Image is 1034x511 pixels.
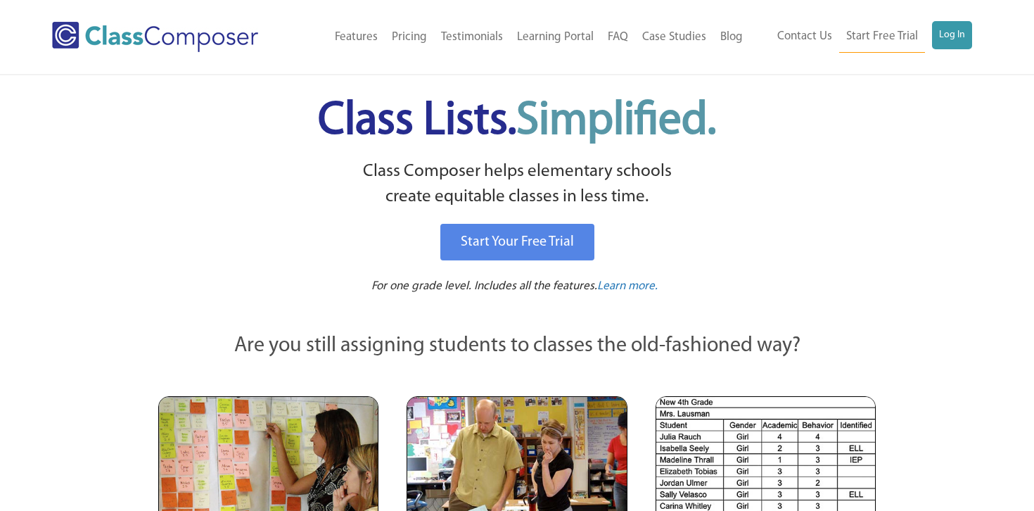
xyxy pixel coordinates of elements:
[932,21,972,49] a: Log In
[158,331,876,362] p: Are you still assigning students to classes the old-fashioned way?
[156,159,878,210] p: Class Composer helps elementary schools create equitable classes in less time.
[516,99,716,144] span: Simplified.
[839,21,925,53] a: Start Free Trial
[295,22,750,53] nav: Header Menu
[713,22,750,53] a: Blog
[510,22,601,53] a: Learning Portal
[385,22,434,53] a: Pricing
[318,99,716,144] span: Class Lists.
[328,22,385,53] a: Features
[461,235,574,249] span: Start Your Free Trial
[440,224,594,260] a: Start Your Free Trial
[52,22,258,52] img: Class Composer
[770,21,839,52] a: Contact Us
[750,21,972,53] nav: Header Menu
[597,278,658,296] a: Learn more.
[371,280,597,292] span: For one grade level. Includes all the features.
[635,22,713,53] a: Case Studies
[434,22,510,53] a: Testimonials
[597,280,658,292] span: Learn more.
[601,22,635,53] a: FAQ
